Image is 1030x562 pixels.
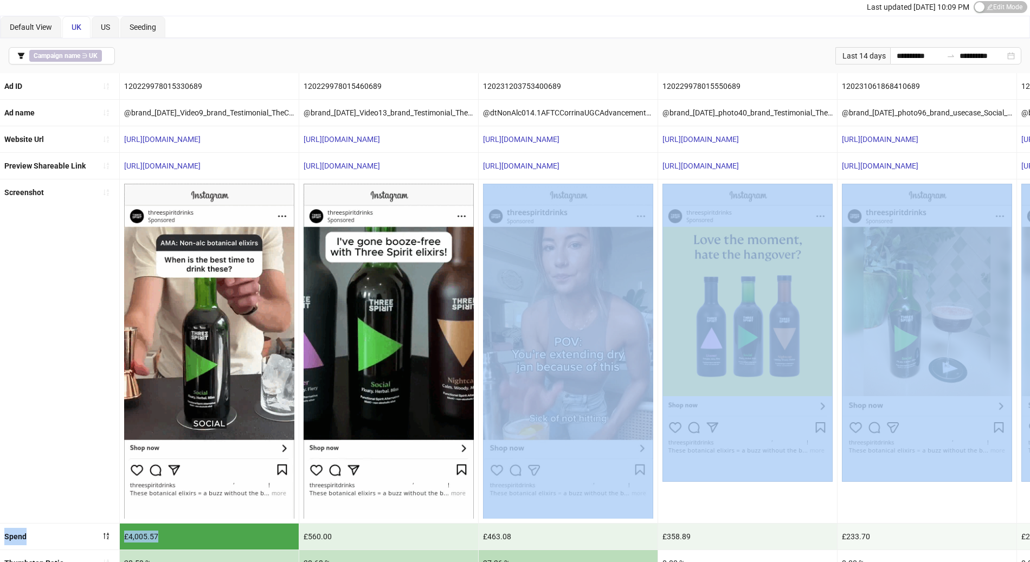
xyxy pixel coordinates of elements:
div: £560.00 [299,524,478,550]
div: 120229978015550689 [658,73,837,99]
span: sort-descending [102,532,110,540]
a: [URL][DOMAIN_NAME] [124,162,201,170]
a: [URL][DOMAIN_NAME] [483,162,559,170]
span: US [101,23,110,31]
img: Screenshot 120229978015460689 [304,184,474,518]
span: swap-right [947,51,955,60]
div: @brand_[DATE]_Video9_brand_Testimonial_TheCollection_ThreeSpirit__iter0 [120,100,299,126]
span: sort-ascending [102,109,110,117]
span: ∋ [29,50,102,62]
img: Screenshot 120231061868410689 [842,184,1012,482]
a: [URL][DOMAIN_NAME] [304,135,380,144]
b: Website Url [4,135,44,144]
b: UK [89,52,98,60]
button: Campaign name ∋ UK [9,47,115,64]
span: sort-ascending [102,135,110,143]
div: @brand_[DATE]_photo40_brand_Testimonial_TheCollection_ThreeSpirit_ [658,100,837,126]
div: @dtNonAlc014.1AFTCCorrinaUGCAdvancementextenddryjanhookopenerExplainerUGCMulti_[DATE]_video1_bran... [479,100,658,126]
a: [URL][DOMAIN_NAME] [483,135,559,144]
b: Preview Shareable Link [4,162,86,170]
div: 120229978015330689 [120,73,299,99]
div: @brand_[DATE]_Video13_brand_Testimonial_TheCollection_ThreeSpirit__iter0 [299,100,478,126]
a: [URL][DOMAIN_NAME] [662,135,739,144]
span: sort-ascending [102,162,110,170]
b: Screenshot [4,188,44,197]
b: Spend [4,532,27,541]
b: Campaign name [34,52,80,60]
span: sort-ascending [102,189,110,196]
div: @brand_[DATE]_photo96_brand_usecase_Social_ThreeSpirit__Iter0 [838,100,1016,126]
span: Last updated [DATE] 10:09 PM [867,3,969,11]
span: filter [17,52,25,60]
a: [URL][DOMAIN_NAME] [304,162,380,170]
div: Last 14 days [835,47,890,64]
span: UK [72,23,81,31]
a: [URL][DOMAIN_NAME] [842,135,918,144]
div: 120231203753400689 [479,73,658,99]
b: Ad name [4,108,35,117]
a: [URL][DOMAIN_NAME] [662,162,739,170]
div: £358.89 [658,524,837,550]
img: Screenshot 120231203753400689 [483,184,653,518]
a: [URL][DOMAIN_NAME] [842,162,918,170]
b: Ad ID [4,82,22,91]
span: to [947,51,955,60]
span: sort-ascending [102,82,110,90]
div: £463.08 [479,524,658,550]
img: Screenshot 120229978015550689 [662,184,833,482]
a: [URL][DOMAIN_NAME] [124,135,201,144]
span: Seeding [130,23,156,31]
div: 120229978015460689 [299,73,478,99]
div: £233.70 [838,524,1016,550]
img: Screenshot 120229978015330689 [124,184,294,518]
span: Default View [10,23,52,31]
div: £4,005.57 [120,524,299,550]
div: 120231061868410689 [838,73,1016,99]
